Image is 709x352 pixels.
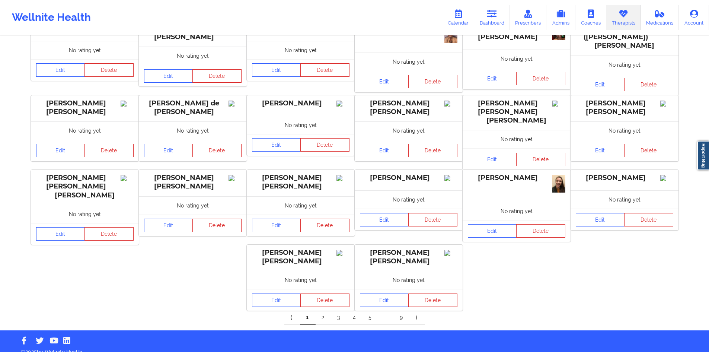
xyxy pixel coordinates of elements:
[84,144,134,157] button: Delete
[144,144,193,157] a: Edit
[36,227,85,241] a: Edit
[468,153,517,166] a: Edit
[300,310,316,325] a: 1
[360,294,409,307] a: Edit
[300,63,349,77] button: Delete
[31,121,139,140] div: No rating yet
[468,174,565,182] div: [PERSON_NAME]
[408,213,457,226] button: Delete
[139,121,247,140] div: No rating yet
[336,175,349,181] img: Image%2Fplaceholer-image.png
[378,310,394,325] a: ...
[355,190,463,209] div: No rating yet
[641,5,679,30] a: Medications
[247,196,355,215] div: No rating yet
[121,101,134,107] img: Image%2Fplaceholer-image.png
[697,141,709,170] a: Report Bug
[284,310,425,325] div: Pagination Navigation
[252,99,349,108] div: [PERSON_NAME]
[408,75,457,88] button: Delete
[444,250,457,256] img: Image%2Fplaceholer-image.png
[516,153,565,166] button: Delete
[84,227,134,241] button: Delete
[444,175,457,181] img: Image%2Fplaceholer-image.png
[300,294,349,307] button: Delete
[36,99,134,116] div: [PERSON_NAME] [PERSON_NAME]
[516,224,565,238] button: Delete
[252,138,301,152] a: Edit
[331,310,347,325] a: 3
[192,69,242,83] button: Delete
[252,219,301,232] a: Edit
[252,294,301,307] a: Edit
[624,144,673,157] button: Delete
[31,41,139,59] div: No rating yet
[360,174,457,182] div: [PERSON_NAME]
[463,130,571,148] div: No rating yet
[300,219,349,232] button: Delete
[552,175,565,193] img: 61cfc58b-c0ef-407a-8409-687a429464cc_IMG_7729.jpeg
[576,213,625,226] a: Edit
[347,310,363,325] a: 4
[516,72,565,85] button: Delete
[510,5,547,30] a: Prescribers
[139,196,247,215] div: No rating yet
[144,99,242,116] div: [PERSON_NAME] de [PERSON_NAME]
[576,99,673,116] div: [PERSON_NAME] [PERSON_NAME]
[192,219,242,232] button: Delete
[84,63,134,77] button: Delete
[36,144,85,157] a: Edit
[355,121,463,140] div: No rating yet
[660,175,673,181] img: Image%2Fplaceholer-image.png
[660,101,673,107] img: Image%2Fplaceholer-image.png
[144,219,193,232] a: Edit
[229,175,242,181] img: Image%2Fplaceholer-image.png
[252,174,349,191] div: [PERSON_NAME] [PERSON_NAME]
[336,101,349,107] img: Image%2Fplaceholer-image.png
[474,5,510,30] a: Dashboard
[571,121,678,140] div: No rating yet
[36,174,134,199] div: [PERSON_NAME] [PERSON_NAME] [PERSON_NAME]
[576,24,673,50] div: [PERSON_NAME] ([PERSON_NAME]) [PERSON_NAME]
[463,202,571,220] div: No rating yet
[408,144,457,157] button: Delete
[624,213,673,226] button: Delete
[571,56,678,74] div: No rating yet
[252,248,349,266] div: [PERSON_NAME] [PERSON_NAME]
[409,310,425,325] a: Next item
[575,5,606,30] a: Coaches
[144,174,242,191] div: [PERSON_NAME] [PERSON_NAME]
[463,50,571,68] div: No rating yet
[571,190,678,209] div: No rating yet
[316,310,331,325] a: 2
[355,271,463,289] div: No rating yet
[229,101,242,107] img: Image%2Fplaceholer-image.png
[624,78,673,91] button: Delete
[442,5,474,30] a: Calendar
[247,271,355,289] div: No rating yet
[606,5,641,30] a: Therapists
[31,205,139,223] div: No rating yet
[576,174,673,182] div: [PERSON_NAME]
[360,248,457,266] div: [PERSON_NAME] [PERSON_NAME]
[363,310,378,325] a: 5
[360,99,457,116] div: [PERSON_NAME] [PERSON_NAME]
[252,63,301,77] a: Edit
[144,69,193,83] a: Edit
[121,175,134,181] img: Image%2Fplaceholer-image.png
[552,101,565,107] img: Image%2Fplaceholer-image.png
[360,213,409,226] a: Edit
[355,53,463,71] div: No rating yet
[679,5,709,30] a: Account
[360,144,409,157] a: Edit
[300,138,349,152] button: Delete
[284,310,300,325] a: Previous item
[576,78,625,91] a: Edit
[444,101,457,107] img: Image%2Fplaceholer-image.png
[408,294,457,307] button: Delete
[192,144,242,157] button: Delete
[468,72,517,85] a: Edit
[546,5,575,30] a: Admins
[139,47,247,65] div: No rating yet
[36,63,85,77] a: Edit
